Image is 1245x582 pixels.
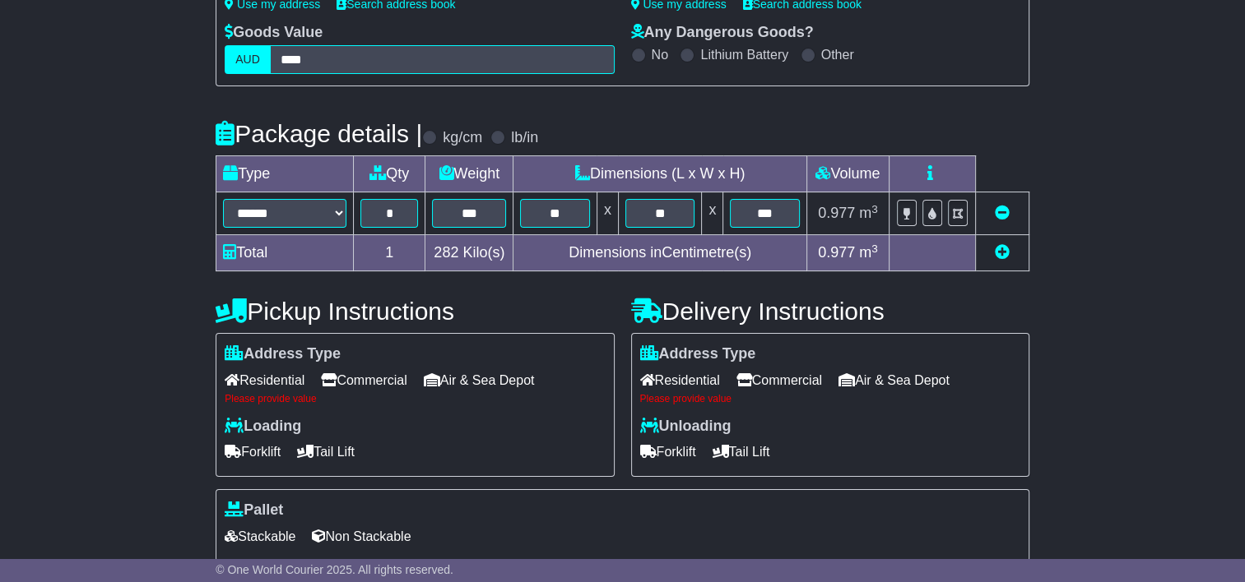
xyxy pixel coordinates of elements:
[736,367,822,393] span: Commercial
[640,393,1020,404] div: Please provide value
[631,24,814,42] label: Any Dangerous Goods?
[443,129,482,147] label: kg/cm
[995,205,1010,221] a: Remove this item
[354,156,425,192] td: Qty
[225,45,271,74] label: AUD
[821,47,854,62] label: Other
[225,24,323,42] label: Goods Value
[216,120,422,147] h4: Package details |
[225,345,341,363] label: Address Type
[995,244,1010,261] a: Add new item
[871,242,878,255] sup: 3
[640,418,732,436] label: Unloading
[225,439,281,464] span: Forklift
[859,244,878,261] span: m
[631,298,1029,325] h4: Delivery Instructions
[216,298,614,325] h4: Pickup Instructions
[818,244,855,261] span: 0.977
[216,156,354,192] td: Type
[859,205,878,221] span: m
[225,501,283,520] label: Pallet
[321,367,406,393] span: Commercial
[225,367,304,393] span: Residential
[806,156,889,192] td: Volume
[434,244,458,261] span: 282
[513,156,806,192] td: Dimensions (L x W x H)
[640,367,720,393] span: Residential
[652,47,668,62] label: No
[312,524,411,549] span: Non Stackable
[839,367,950,393] span: Air & Sea Depot
[700,47,788,62] label: Lithium Battery
[702,192,723,235] td: x
[225,418,301,436] label: Loading
[513,235,806,271] td: Dimensions in Centimetre(s)
[297,439,355,464] span: Tail Lift
[640,439,696,464] span: Forklift
[425,156,513,192] td: Weight
[511,129,538,147] label: lb/in
[424,367,535,393] span: Air & Sea Depot
[640,345,756,363] label: Address Type
[216,235,354,271] td: Total
[425,235,513,271] td: Kilo(s)
[225,524,295,549] span: Stackable
[216,563,453,576] span: © One World Courier 2025. All rights reserved.
[871,203,878,215] sup: 3
[597,192,618,235] td: x
[818,205,855,221] span: 0.977
[225,393,605,404] div: Please provide value
[354,235,425,271] td: 1
[713,439,770,464] span: Tail Lift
